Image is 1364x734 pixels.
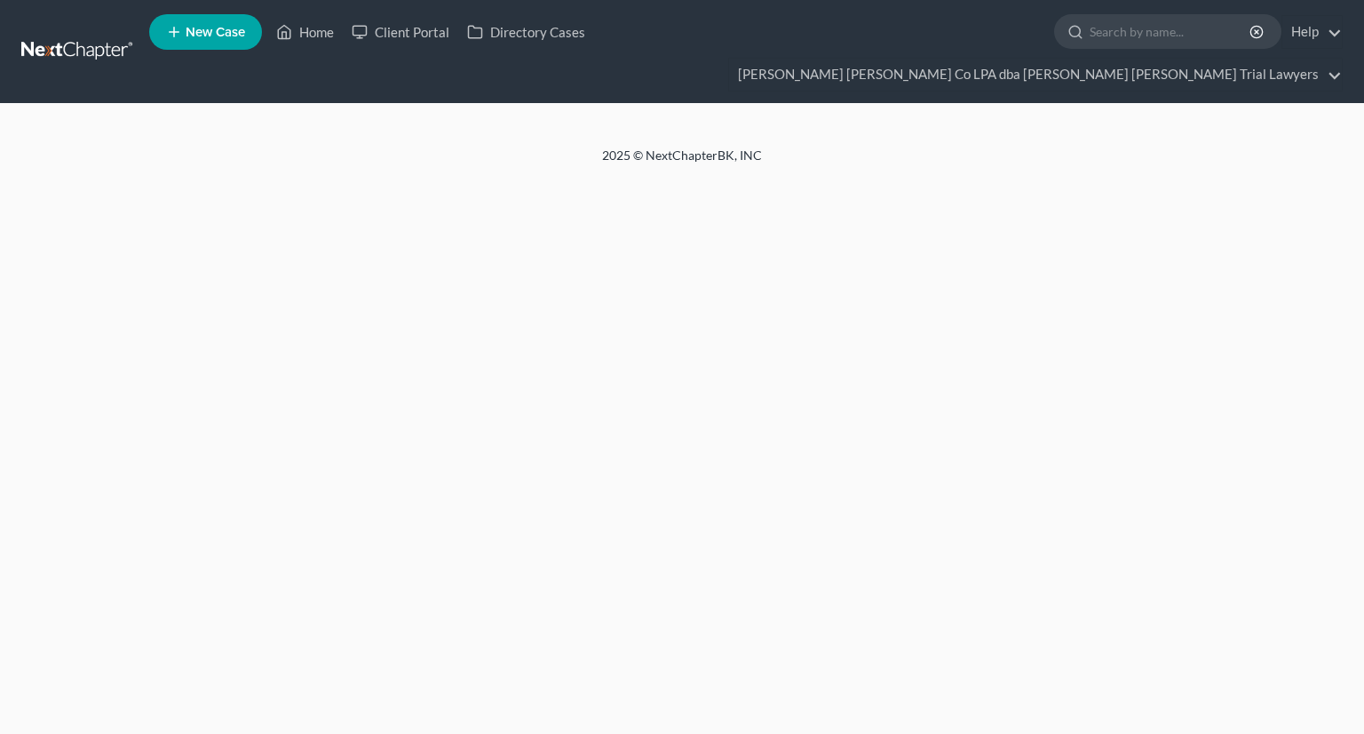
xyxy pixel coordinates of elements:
div: 2025 © NextChapterBK, INC [176,147,1188,179]
a: Help [1282,16,1342,48]
a: Home [267,16,343,48]
input: Search by name... [1090,15,1252,48]
a: Client Portal [343,16,458,48]
a: [PERSON_NAME] [PERSON_NAME] Co LPA dba [PERSON_NAME] [PERSON_NAME] Trial Lawyers [729,59,1342,91]
a: Directory Cases [458,16,594,48]
span: New Case [186,26,245,39]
